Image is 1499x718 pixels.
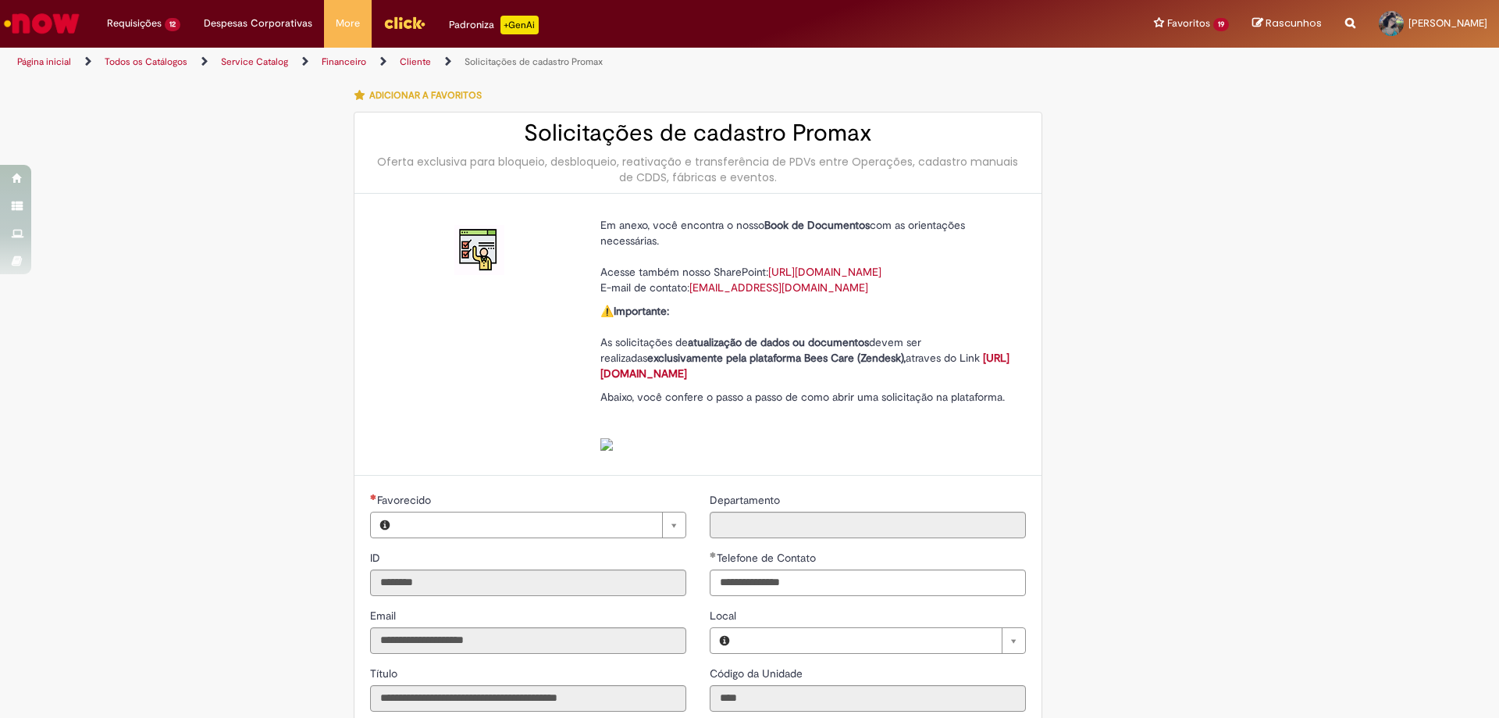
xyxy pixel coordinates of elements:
span: 19 [1213,18,1229,31]
label: Somente leitura - Código da Unidade [710,666,806,681]
input: Código da Unidade [710,685,1026,712]
a: [URL][DOMAIN_NAME] [600,351,1009,380]
span: Local [710,609,739,623]
span: Requisições [107,16,162,31]
input: Email [370,627,686,654]
input: Departamento [710,512,1026,538]
a: Todos os Catálogos [105,55,187,68]
a: Limpar campo Favorecido [399,513,685,538]
span: 12 [165,18,180,31]
a: Solicitações de cadastro Promax [465,55,603,68]
span: Somente leitura - Título [370,666,401,680]
span: Obrigatório Preenchido [710,552,717,558]
label: Somente leitura - Título [370,666,401,681]
p: ⚠️ As solicitações de devem ser realizadas atraves do Link [600,303,1014,381]
img: sys_attachment.do [600,438,613,451]
span: Rascunhos [1266,16,1322,30]
a: Cliente [400,55,431,68]
a: Rascunhos [1252,16,1322,31]
label: Somente leitura - ID [370,550,383,566]
input: ID [370,570,686,596]
span: Despesas Corporativas [204,16,312,31]
p: Abaixo, você confere o passo a passo de como abrir uma solicitação na plataforma. [600,389,1014,452]
strong: Book de Documentos [764,218,870,232]
img: click_logo_yellow_360x200.png [383,11,425,34]
span: Somente leitura - Departamento [710,493,783,507]
a: Página inicial [17,55,71,68]
a: [URL][DOMAIN_NAME] [768,265,881,279]
a: Limpar campo Local [739,628,1025,653]
h2: Solicitações de cadastro Promax [370,120,1026,146]
p: +GenAi [500,16,539,34]
span: Adicionar a Favoritos [369,89,482,102]
button: Adicionar a Favoritos [354,79,490,112]
span: Somente leitura - Código da Unidade [710,666,806,680]
strong: exclusivamente pela plataforma Bees Care (Zendesk), [647,351,906,365]
p: Em anexo, você encontra o nosso com as orientações necessárias. Acesse também nosso SharePoint: E... [600,217,1014,295]
img: ServiceNow [2,8,82,39]
input: Título [370,685,686,712]
span: Somente leitura - Email [370,609,399,623]
ul: Trilhas de página [12,48,988,77]
button: Favorecido, Visualizar este registro [371,513,399,538]
span: More [336,16,360,31]
span: Necessários [370,494,377,500]
span: Necessários - Favorecido [377,493,434,507]
span: Favoritos [1167,16,1210,31]
input: Telefone de Contato [710,570,1026,596]
span: [PERSON_NAME] [1408,16,1487,30]
img: Solicitações de cadastro Promax [454,225,504,275]
label: Somente leitura - Departamento [710,492,783,508]
div: Padroniza [449,16,539,34]
button: Local, Visualizar este registro [710,628,739,653]
a: Service Catalog [221,55,288,68]
label: Somente leitura - Email [370,608,399,623]
a: [EMAIL_ADDRESS][DOMAIN_NAME] [689,280,868,295]
strong: atualização de dados ou documentos [688,335,869,349]
a: Financeiro [322,55,366,68]
div: Oferta exclusiva para bloqueio, desbloqueio, reativação e transferência de PDVs entre Operações, ... [370,154,1026,185]
strong: Importante: [614,304,669,318]
span: Telefone de Contato [717,551,819,565]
